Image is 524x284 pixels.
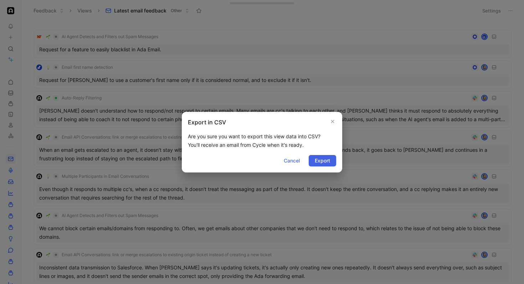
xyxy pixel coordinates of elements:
span: Export [315,156,330,165]
span: Cancel [284,156,300,165]
div: Are you sure you want to export this view data into CSV? You'll receive an email from Cycle when ... [188,132,336,149]
button: Cancel [278,155,306,166]
button: Export [309,155,336,166]
h2: Export in CSV [188,118,226,126]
